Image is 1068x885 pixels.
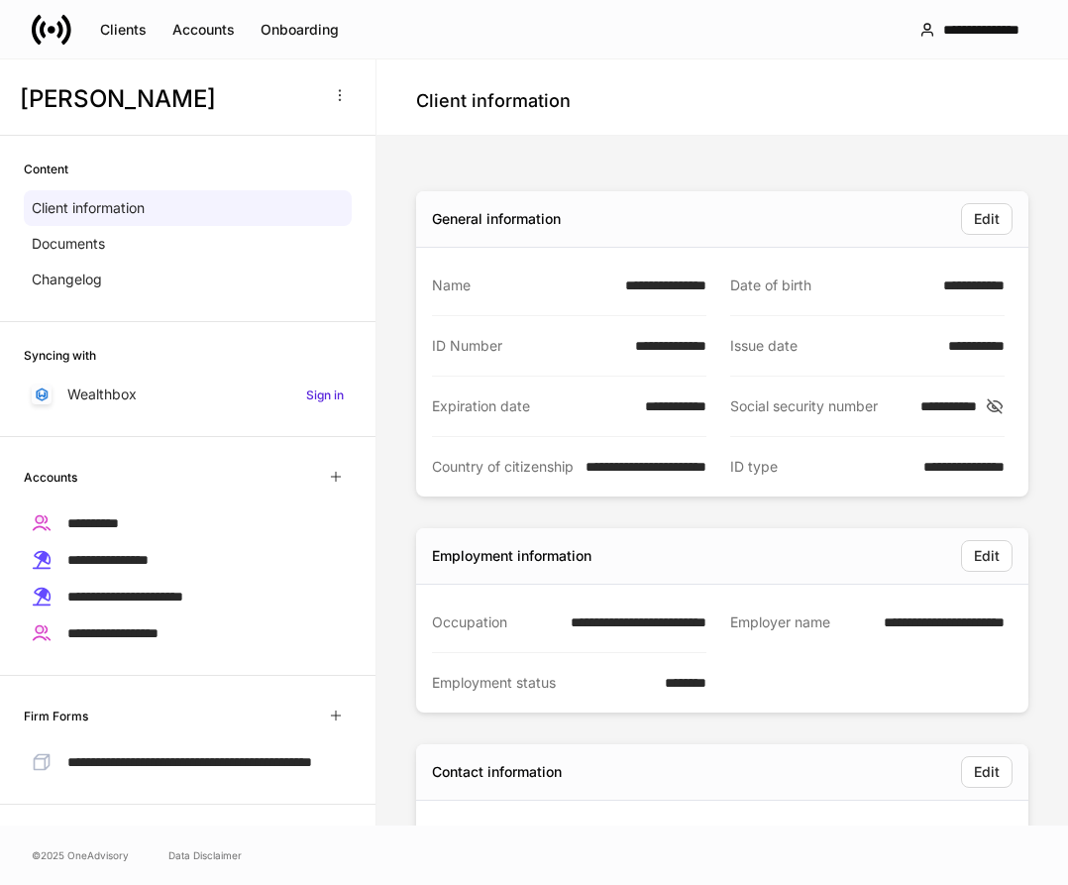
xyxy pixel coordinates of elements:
div: Edit [974,546,1000,566]
div: ID Number [432,336,623,356]
p: Documents [32,234,105,254]
p: Wealthbox [67,385,137,404]
div: Country of citizenship [432,457,574,477]
h6: Firm Forms [24,707,88,725]
a: WealthboxSign in [24,377,352,412]
button: Accounts [160,14,248,46]
div: Social security number [730,396,908,416]
h3: [PERSON_NAME] [20,83,316,115]
div: Employment status [432,673,653,693]
div: ID type [730,457,911,477]
h4: Client information [416,89,571,113]
button: Clients [87,14,160,46]
div: Edit [974,762,1000,782]
h6: Syncing with [24,346,96,365]
div: Issue date [730,336,936,356]
a: Changelog [24,262,352,297]
button: Edit [961,756,1013,788]
div: Edit [974,209,1000,229]
h6: Sign in [306,386,344,404]
div: Name [432,276,613,295]
div: Employer name [730,612,872,633]
p: Client information [32,198,145,218]
button: Onboarding [248,14,352,46]
p: Changelog [32,270,102,289]
a: Data Disclaimer [168,847,242,863]
span: © 2025 OneAdvisory [32,847,129,863]
div: Clients [100,20,147,40]
button: Edit [961,540,1013,572]
div: Accounts [172,20,235,40]
div: Occupation [432,612,559,632]
div: Contact information [432,762,562,782]
div: Employment information [432,546,591,566]
div: General information [432,209,561,229]
h6: Content [24,160,68,178]
div: Date of birth [730,276,931,295]
button: Edit [961,203,1013,235]
div: Expiration date [432,396,633,416]
div: Onboarding [261,20,339,40]
a: Client information [24,190,352,226]
a: Documents [24,226,352,262]
h6: Accounts [24,468,77,487]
